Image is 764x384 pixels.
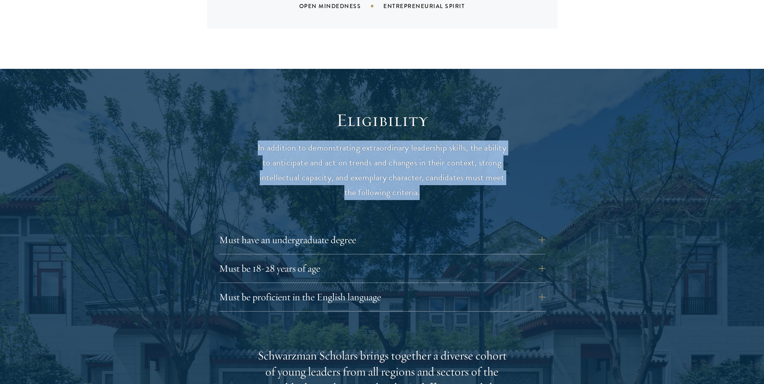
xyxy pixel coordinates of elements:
[219,230,545,250] button: Must have an undergraduate degree
[383,2,485,10] div: Entrepreneurial Spirit
[219,259,545,278] button: Must be 18-28 years of age
[257,109,507,132] h2: Eligibility
[257,140,507,200] p: In addition to demonstrating extraordinary leadership skills, the ability to anticipate and act o...
[299,2,384,10] div: Open Mindedness
[219,287,545,307] button: Must be proficient in the English language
